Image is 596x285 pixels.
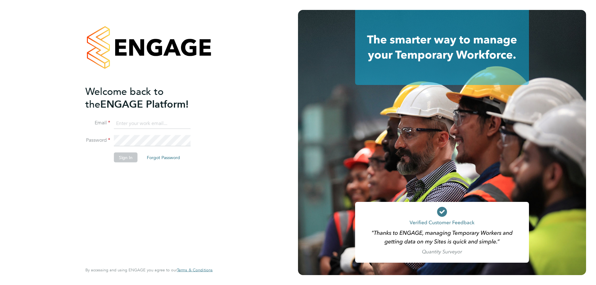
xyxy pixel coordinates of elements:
span: Welcome back to the [85,85,164,110]
button: Sign In [114,153,138,163]
label: Password [85,137,110,144]
h2: ENGAGE Platform! [85,85,206,110]
button: Forgot Password [142,153,185,163]
span: Terms & Conditions [177,267,213,273]
input: Enter your work email... [114,118,191,129]
label: Email [85,120,110,126]
a: Terms & Conditions [177,268,213,273]
span: By accessing and using ENGAGE you agree to our [85,267,213,273]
